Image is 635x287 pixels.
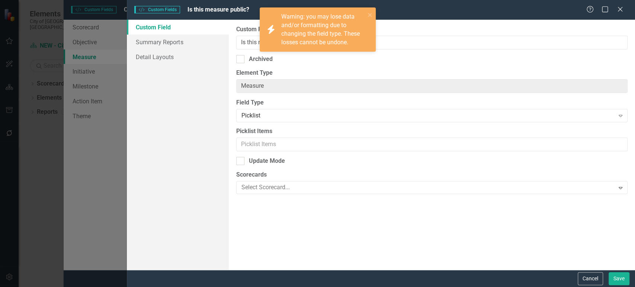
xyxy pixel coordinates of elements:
div: Warning: you may lose data and/or formatting due to changing the field type. These losses cannot ... [281,13,365,46]
span: Is this measure public? [187,6,249,13]
div: Picklist [241,112,615,120]
a: Detail Layouts [127,49,228,64]
label: Element Type [236,69,628,77]
div: Update Mode [249,157,285,165]
input: Custom Field Name [236,36,628,49]
span: Custom Fields [134,6,180,13]
div: Archived [249,55,273,64]
a: Custom Field [127,20,228,35]
button: Cancel [578,272,603,285]
button: Save [609,272,629,285]
label: Picklist Items [236,127,628,136]
label: Custom Field Name [236,25,628,34]
input: Picklist Items [236,138,628,151]
label: Scorecards [236,171,628,179]
a: Summary Reports [127,35,228,49]
button: close [368,10,373,19]
label: Field Type [236,99,628,107]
